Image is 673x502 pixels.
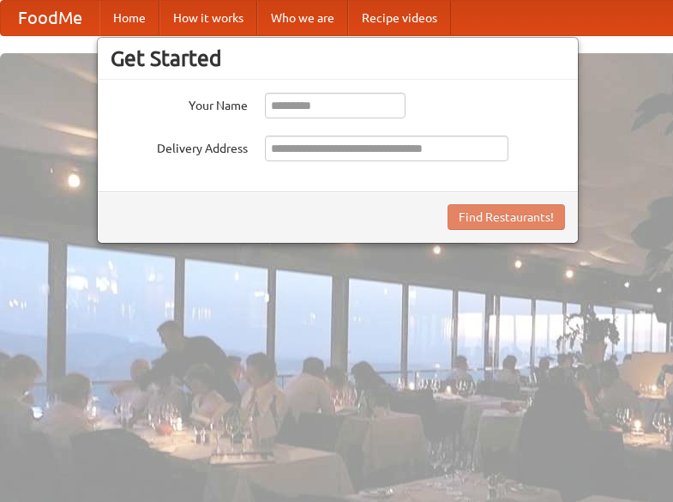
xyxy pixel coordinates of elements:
[257,1,348,35] a: Who we are
[348,1,451,35] a: Recipe videos
[99,1,159,35] a: Home
[111,45,565,71] h3: Get Started
[111,93,248,114] label: Your Name
[1,1,99,35] a: FoodMe
[111,136,248,157] label: Delivery Address
[159,1,257,35] a: How it works
[448,204,565,230] button: Find Restaurants!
